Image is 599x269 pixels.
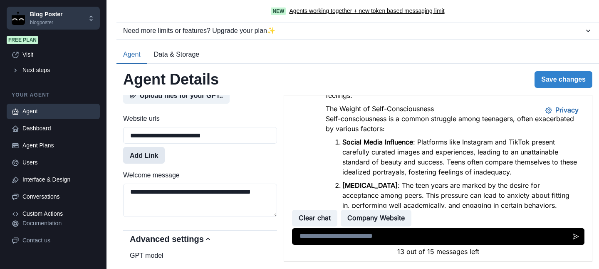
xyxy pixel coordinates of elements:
p: Your agent [7,91,100,99]
a: Agents working together + new token based messaging limit [289,7,444,15]
button: Save changes [535,71,592,88]
div: Need more limits or features? Upgrade your plan ✨ [123,26,584,36]
div: Dashboard [22,124,95,133]
label: Website urls [123,114,272,124]
label: Welcome message [123,170,272,180]
a: Documentation [7,216,100,231]
img: Chakra UI [12,12,25,25]
h2: Agent Details [123,70,219,88]
h2: Advanced settings [130,234,204,244]
div: Visit [22,50,95,59]
div: Agent Plans [22,141,95,150]
div: Conversations [22,192,95,201]
button: Agent [116,46,147,64]
button: Chakra UIBlog Posterblogposter [7,7,100,30]
span: Free plan [7,36,38,44]
button: Data & Storage [147,46,206,64]
div: Documentation [22,219,95,228]
button: Add Link [123,147,165,164]
p: blogposter [30,19,63,26]
label: GPT model [130,251,265,261]
p: Blog Poster [30,10,63,19]
span: New [271,7,286,15]
div: Agent [22,107,95,116]
iframe: Agent Chat [284,95,592,262]
div: Custom Actions [22,209,95,218]
button: Upload files for your GPT.. [123,87,230,104]
div: Contact us [22,236,95,245]
div: Interface & Design [22,175,95,184]
button: Advanced settings [123,231,277,247]
button: Need more limits or features? Upgrade your plan✨ [116,22,599,39]
div: Next steps [22,66,95,75]
div: Users [22,158,95,167]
